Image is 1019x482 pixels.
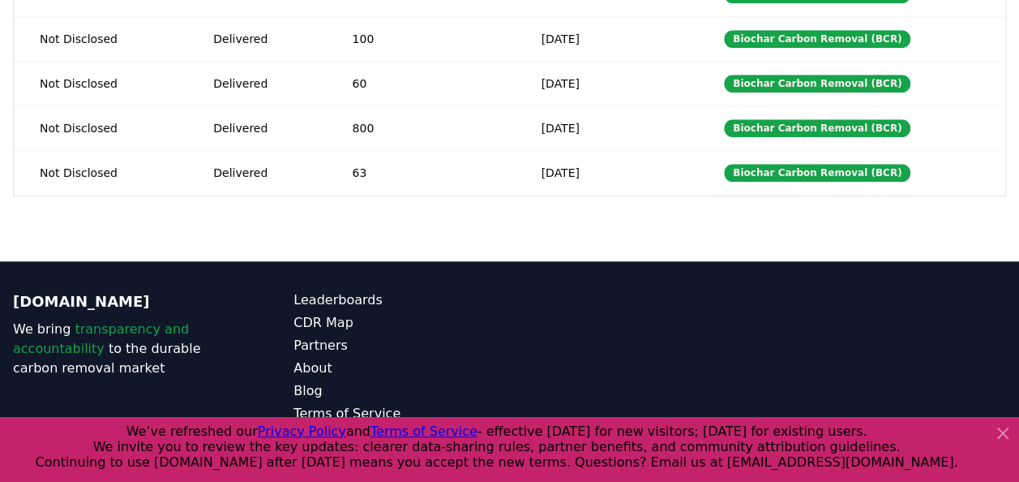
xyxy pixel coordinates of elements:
[724,119,910,137] div: Biochar Carbon Removal (BCR)
[326,105,515,150] td: 800
[13,290,229,313] p: [DOMAIN_NAME]
[213,31,313,47] div: Delivered
[515,105,698,150] td: [DATE]
[13,320,229,378] p: We bring to the durable carbon removal market
[293,404,509,424] a: Terms of Service
[293,381,509,401] a: Blog
[326,16,515,61] td: 100
[293,359,509,378] a: About
[14,16,187,61] td: Not Disclosed
[213,75,313,92] div: Delivered
[293,313,509,333] a: CDR Map
[724,75,910,93] div: Biochar Carbon Removal (BCR)
[213,120,313,136] div: Delivered
[515,61,698,105] td: [DATE]
[213,165,313,181] div: Delivered
[293,290,509,310] a: Leaderboards
[293,336,509,355] a: Partners
[13,321,189,356] span: transparency and accountability
[326,61,515,105] td: 60
[14,61,187,105] td: Not Disclosed
[326,150,515,195] td: 63
[724,164,910,182] div: Biochar Carbon Removal (BCR)
[14,150,187,195] td: Not Disclosed
[515,150,698,195] td: [DATE]
[724,30,910,48] div: Biochar Carbon Removal (BCR)
[515,16,698,61] td: [DATE]
[14,105,187,150] td: Not Disclosed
